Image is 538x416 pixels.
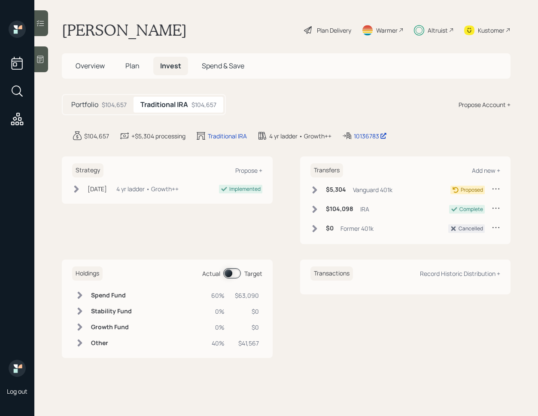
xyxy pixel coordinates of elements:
h1: [PERSON_NAME] [62,21,187,40]
div: Actual [202,269,220,278]
div: Vanguard 401k [353,185,392,194]
div: 10136783 [354,132,387,141]
div: Plan Delivery [317,26,351,35]
h6: Holdings [72,266,103,281]
div: Complete [459,205,483,213]
div: Add new + [472,166,500,174]
div: 40% [211,339,225,348]
h6: $0 [326,225,334,232]
div: Cancelled [459,225,483,232]
span: Spend & Save [202,61,244,70]
div: 60% [211,291,225,300]
div: $63,090 [235,291,259,300]
div: $104,657 [102,100,127,109]
div: Kustomer [478,26,505,35]
h6: $5,304 [326,186,346,193]
div: Target [244,269,262,278]
div: 4 yr ladder • Growth++ [269,132,331,141]
h6: Transfers [310,163,343,177]
h5: Portfolio [71,101,98,109]
div: Propose Account + [459,100,511,109]
div: [DATE] [88,184,107,193]
img: retirable_logo.png [9,360,26,377]
div: $41,567 [235,339,259,348]
h6: Stability Fund [91,308,132,315]
div: $0 [235,323,259,332]
h6: $104,098 [326,205,353,213]
div: IRA [360,205,369,214]
div: Altruist [428,26,448,35]
h6: Growth Fund [91,324,132,331]
h6: Spend Fund [91,292,132,299]
div: $104,657 [84,132,109,141]
div: Log out [7,387,27,395]
h6: Strategy [72,163,103,177]
div: Propose + [235,166,262,174]
div: 0% [211,323,225,332]
div: Proposed [461,186,483,194]
div: $104,657 [191,100,216,109]
div: Warmer [376,26,398,35]
h6: Transactions [310,266,353,281]
div: Implemented [229,185,261,193]
div: 4 yr ladder • Growth++ [116,184,179,193]
span: Plan [125,61,140,70]
h5: Traditional IRA [140,101,188,109]
div: Former 401k [340,224,374,233]
span: Invest [160,61,181,70]
div: 0% [211,307,225,316]
div: Traditional IRA [208,132,247,141]
div: Record Historic Distribution + [420,269,500,278]
div: +$5,304 processing [131,132,185,141]
div: $0 [235,307,259,316]
span: Overview [76,61,105,70]
h6: Other [91,340,132,347]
